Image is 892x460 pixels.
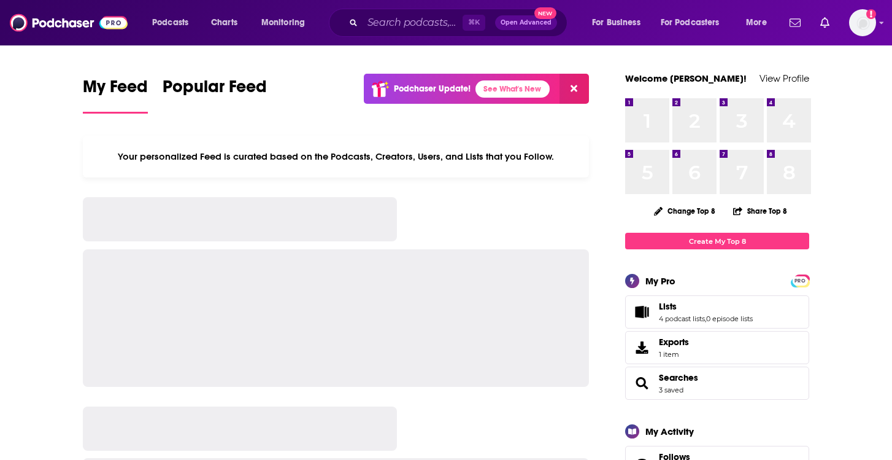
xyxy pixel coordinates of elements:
[659,337,689,348] span: Exports
[211,14,237,31] span: Charts
[144,13,204,33] button: open menu
[10,11,128,34] img: Podchaser - Follow, Share and Rate Podcasts
[83,76,148,104] span: My Feed
[659,386,683,394] a: 3 saved
[163,76,267,114] a: Popular Feed
[261,14,305,31] span: Monitoring
[705,314,706,323] span: ,
[463,15,485,31] span: ⌘ K
[659,301,753,312] a: Lists
[785,12,805,33] a: Show notifications dropdown
[363,13,463,33] input: Search podcasts, credits, & more...
[625,233,809,249] a: Create My Top 8
[625,295,809,329] span: Lists
[647,203,723,219] button: Change Top 8
[759,72,809,84] a: View Profile
[849,9,876,36] span: Logged in as lrenschler
[625,331,809,364] a: Exports
[659,301,677,312] span: Lists
[340,9,579,37] div: Search podcasts, credits, & more...
[659,314,705,323] a: 4 podcast lists
[706,314,753,323] a: 0 episode lists
[793,276,807,285] a: PRO
[866,9,876,19] svg: Add a profile image
[625,367,809,400] span: Searches
[659,350,689,359] span: 1 item
[629,339,654,356] span: Exports
[253,13,321,33] button: open menu
[653,13,737,33] button: open menu
[501,20,552,26] span: Open Advanced
[661,14,720,31] span: For Podcasters
[849,9,876,36] img: User Profile
[625,72,747,84] a: Welcome [PERSON_NAME]!
[394,84,471,94] p: Podchaser Update!
[203,13,245,33] a: Charts
[815,12,834,33] a: Show notifications dropdown
[645,275,675,287] div: My Pro
[163,76,267,104] span: Popular Feed
[737,13,782,33] button: open menu
[732,199,788,223] button: Share Top 8
[83,136,589,177] div: Your personalized Feed is curated based on the Podcasts, Creators, Users, and Lists that you Follow.
[534,7,556,19] span: New
[849,9,876,36] button: Show profile menu
[592,14,640,31] span: For Business
[645,426,694,437] div: My Activity
[152,14,188,31] span: Podcasts
[475,80,550,98] a: See What's New
[583,13,656,33] button: open menu
[83,76,148,114] a: My Feed
[659,372,698,383] a: Searches
[495,15,557,30] button: Open AdvancedNew
[746,14,767,31] span: More
[629,375,654,392] a: Searches
[629,303,654,321] a: Lists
